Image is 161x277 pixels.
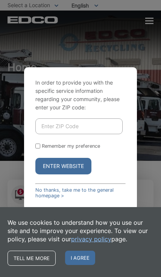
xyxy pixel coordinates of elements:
button: Enter Website [35,158,91,174]
input: Enter ZIP Code [35,118,123,134]
a: privacy policy [71,235,111,243]
p: In order to provide you with the specific service information regarding your community, please en... [35,79,126,112]
label: Remember my preference [42,143,100,149]
a: Tell me more [8,251,56,266]
p: We use cookies to understand how you use our site and to improve your experience. To view our pol... [8,218,153,243]
span: I agree [65,251,95,265]
a: No thanks, take me to the general homepage > [35,187,126,198]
